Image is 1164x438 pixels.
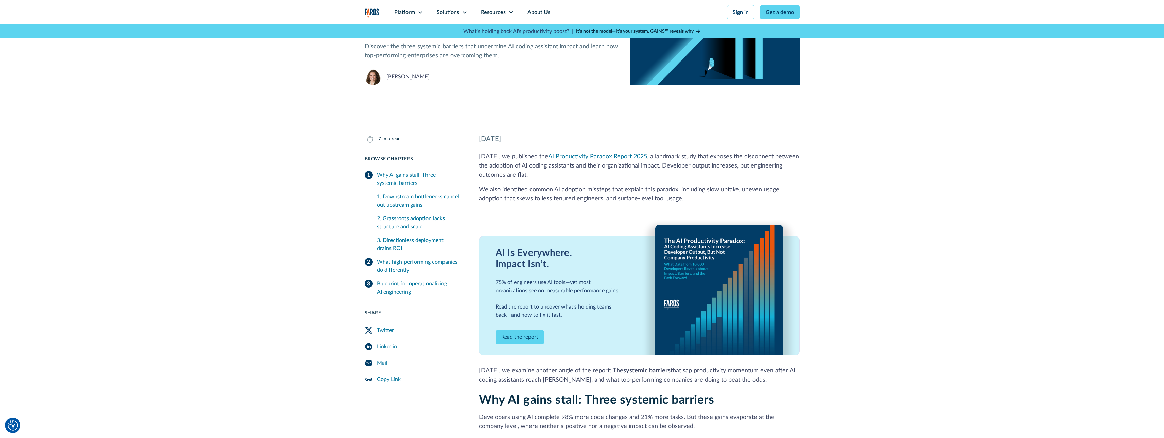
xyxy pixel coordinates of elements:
[365,156,463,163] div: Browse Chapters
[377,375,401,383] div: Copy Link
[479,134,800,144] div: [DATE]
[576,28,701,35] a: It’s not the model—it’s your system. GAINS™ reveals why
[377,326,394,334] div: Twitter
[496,247,623,270] div: AI Is Everywhere. Impact Isn’t.
[8,420,18,431] button: Cookie Settings
[760,5,800,19] a: Get a demo
[365,42,619,60] p: Discover the three systemic barriers that undermine AI coding assistant impact and learn how top-...
[386,73,430,81] div: [PERSON_NAME]
[727,5,754,19] a: Sign in
[479,152,800,180] p: [DATE], we published the , a landmark study that exposes the disconnect between the adoption of A...
[382,136,401,143] div: min read
[479,394,714,406] strong: Why AI gains stall: Three systemic barriers
[377,193,463,209] div: 1. Downstream bottlenecks cancel out upstream gains
[378,136,381,143] div: 7
[481,8,506,16] div: Resources
[394,8,415,16] div: Platform
[463,27,573,35] p: What's holding back AI's productivity boost? |
[365,310,463,317] div: Share
[548,154,647,160] a: AI Productivity Paradox Report 2025
[377,233,463,255] a: 3. Directionless deployment drains ROI
[377,280,463,296] div: Blueprint for operationalizing AI engineering
[496,278,623,319] div: 75% of engineers use AI tools—yet most organizations see no measurable performance gains. Read th...
[365,338,463,355] a: LinkedIn Share
[377,343,397,351] div: Linkedin
[576,29,694,34] strong: It’s not the model—it’s your system. GAINS™ reveals why
[365,322,463,338] a: Twitter Share
[377,212,463,233] a: 2. Grassroots adoption lacks structure and scale
[377,190,463,212] a: 1. Downstream bottlenecks cancel out upstream gains
[365,277,463,299] a: Blueprint for operationalizing AI engineering
[365,371,463,387] a: Copy Link
[377,214,463,231] div: 2. Grassroots adoption lacks structure and scale
[377,171,463,187] div: Why AI gains stall: Three systemic barriers
[377,258,463,274] div: What high-performing companies do differently
[365,69,381,85] img: Neely Dunlap
[437,8,459,16] div: Solutions
[479,413,800,431] p: Developers using AI complete 98% more code changes and 21% more tasks. But these gains evaporate ...
[496,330,544,344] a: Read the report
[365,168,463,190] a: Why AI gains stall: Three systemic barriers
[365,8,379,18] a: home
[365,355,463,371] a: Mail Share
[655,225,783,391] img: AI Productivity Paradox Report 2025
[365,255,463,277] a: What high-performing companies do differently
[623,368,671,374] strong: systemic barriers
[479,185,800,204] p: We also identified common AI adoption missteps that explain this paradox, including slow uptake, ...
[8,420,18,431] img: Revisit consent button
[479,366,800,385] p: [DATE], we examine another angle of the report: The that sap productivity momentum even after AI ...
[365,8,379,18] img: Logo of the analytics and reporting company Faros.
[377,236,463,252] div: 3. Directionless deployment drains ROI
[377,359,387,367] div: Mail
